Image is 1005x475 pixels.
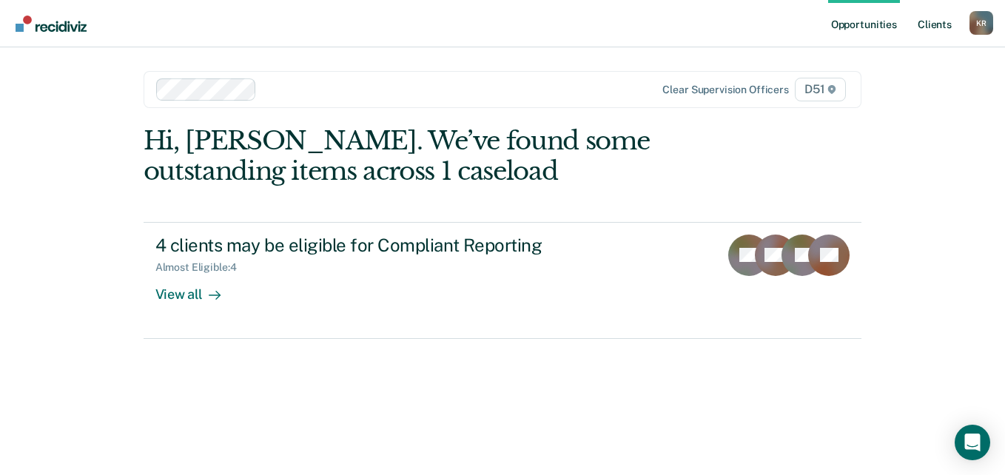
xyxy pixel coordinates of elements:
img: Recidiviz [16,16,87,32]
div: View all [155,274,238,303]
span: D51 [795,78,846,101]
div: Clear supervision officers [662,84,788,96]
div: Open Intercom Messenger [955,425,990,460]
div: 4 clients may be eligible for Compliant Reporting [155,235,675,256]
div: Almost Eligible : 4 [155,261,249,274]
div: Hi, [PERSON_NAME]. We’ve found some outstanding items across 1 caseload [144,126,718,186]
button: Profile dropdown button [969,11,993,35]
a: 4 clients may be eligible for Compliant ReportingAlmost Eligible:4View all [144,222,862,339]
div: K R [969,11,993,35]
